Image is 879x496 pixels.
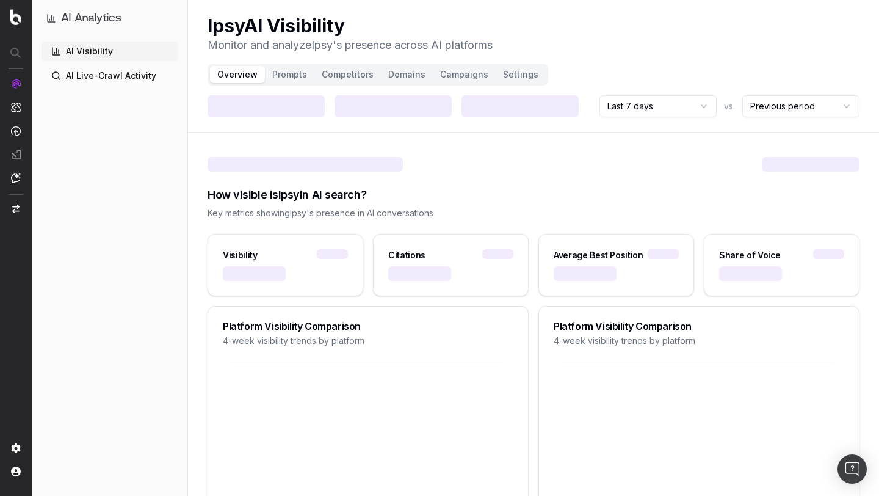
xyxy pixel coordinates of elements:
[314,66,381,83] button: Competitors
[210,66,265,83] button: Overview
[554,321,844,331] div: Platform Visibility Comparison
[42,66,178,86] a: AI Live-Crawl Activity
[12,205,20,213] img: Switch project
[837,454,867,484] div: Open Intercom Messenger
[208,37,493,54] p: Monitor and analyze Ipsy 's presence across AI platforms
[10,9,21,25] img: Botify logo
[11,102,21,112] img: Intelligence
[11,126,21,136] img: Activation
[388,249,425,261] div: Citations
[223,321,513,331] div: Platform Visibility Comparison
[554,249,643,261] div: Average Best Position
[554,335,844,347] div: 4-week visibility trends by platform
[208,15,493,37] h1: Ipsy AI Visibility
[719,249,781,261] div: Share of Voice
[223,249,258,261] div: Visibility
[208,186,859,203] div: How visible is Ipsy in AI search?
[11,150,21,159] img: Studio
[46,10,173,27] button: AI Analytics
[208,207,859,219] div: Key metrics showing Ipsy 's presence in AI conversations
[265,66,314,83] button: Prompts
[11,467,21,476] img: My account
[61,10,121,27] h1: AI Analytics
[11,173,21,183] img: Assist
[724,100,735,112] span: vs.
[496,66,546,83] button: Settings
[433,66,496,83] button: Campaigns
[11,443,21,453] img: Setting
[11,79,21,89] img: Analytics
[42,42,178,61] a: AI Visibility
[223,335,513,347] div: 4-week visibility trends by platform
[381,66,433,83] button: Domains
